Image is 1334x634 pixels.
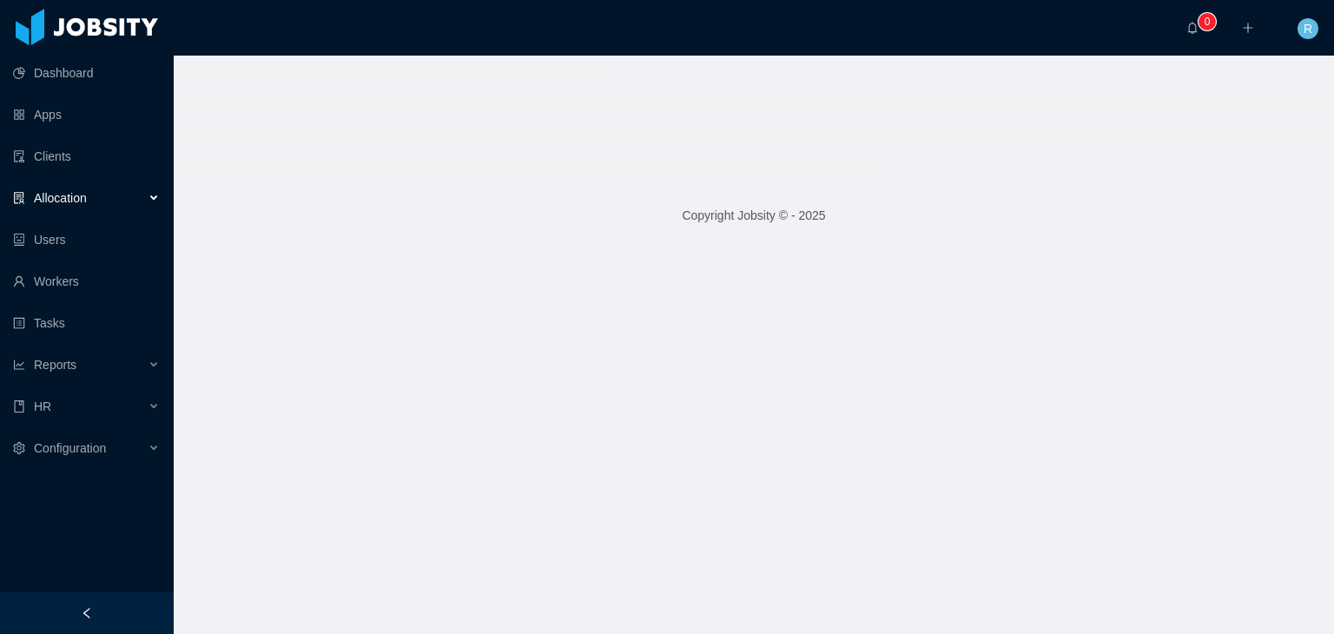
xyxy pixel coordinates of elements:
[13,306,160,340] a: icon: profileTasks
[13,56,160,90] a: icon: pie-chartDashboard
[174,186,1334,246] footer: Copyright Jobsity © - 2025
[13,139,160,174] a: icon: auditClients
[1242,22,1254,34] i: icon: plus
[1304,18,1312,39] span: R
[13,359,25,371] i: icon: line-chart
[13,400,25,413] i: icon: book
[1186,22,1199,34] i: icon: bell
[34,441,106,455] span: Configuration
[34,358,76,372] span: Reports
[13,222,160,257] a: icon: robotUsers
[13,97,160,132] a: icon: appstoreApps
[34,191,87,205] span: Allocation
[34,400,51,413] span: HR
[1199,13,1216,30] sup: 0
[13,264,160,299] a: icon: userWorkers
[13,192,25,204] i: icon: solution
[13,442,25,454] i: icon: setting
